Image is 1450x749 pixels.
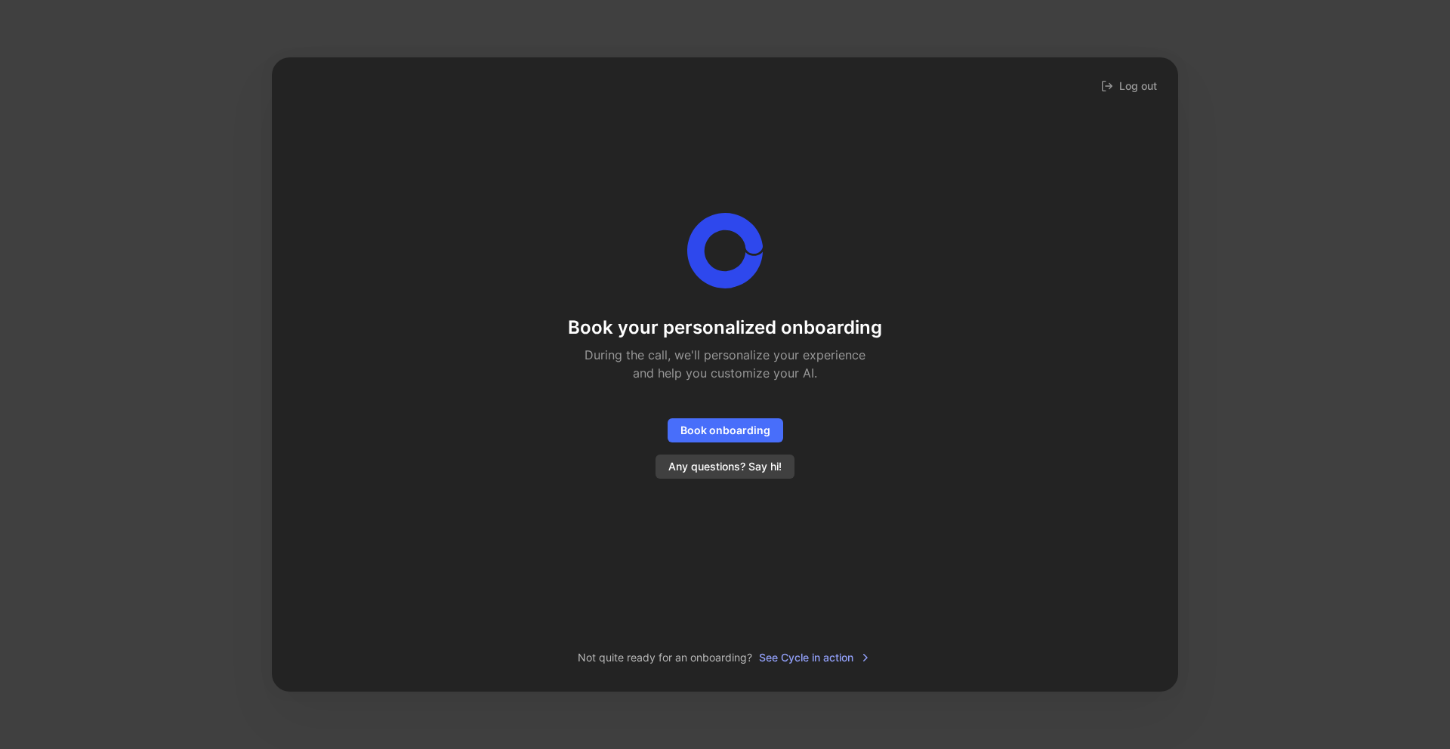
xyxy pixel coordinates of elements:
button: Book onboarding [668,418,783,442]
span: Any questions? Say hi! [668,458,782,476]
h1: Book your personalized onboarding [568,316,882,340]
button: See Cycle in action [758,648,872,667]
button: Log out [1098,76,1160,97]
span: Not quite ready for an onboarding? [578,649,752,667]
h2: During the call, we'll personalize your experience and help you customize your AI. [576,346,874,382]
span: Book onboarding [680,421,770,439]
span: See Cycle in action [759,649,872,667]
button: Any questions? Say hi! [656,455,794,479]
